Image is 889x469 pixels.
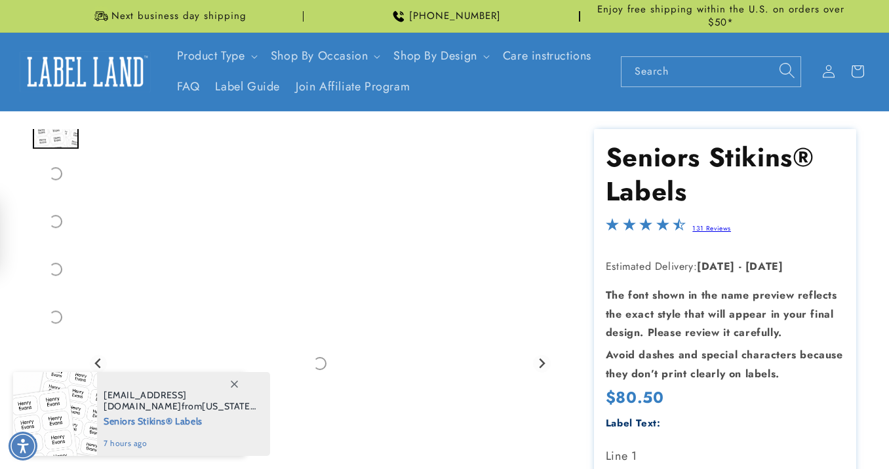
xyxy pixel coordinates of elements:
[393,47,477,64] a: Shop By Design
[33,103,79,149] div: Go to slide 1
[104,389,187,412] span: [EMAIL_ADDRESS][DOMAIN_NAME]
[33,246,79,292] div: Go to slide 4
[263,41,386,71] summary: Shop By Occasion
[215,79,280,94] span: Label Guide
[606,288,837,341] strong: The font shown in the name preview reflects the exact style that will appear in your final design...
[606,347,843,381] strong: Avoid dashes and special characters because they don’t print clearly on labels.
[33,103,79,149] img: null
[111,10,247,23] span: Next business day shipping
[271,48,368,64] span: Shop By Occasion
[739,259,742,274] strong: -
[606,257,845,276] p: Estimated Delivery:
[202,400,255,412] span: [US_STATE]
[409,10,501,23] span: [PHONE_NUMBER]
[606,387,664,407] span: $80.50
[207,71,288,102] a: Label Guide
[503,48,591,64] span: Care instructions
[296,79,410,94] span: Join Affiliate Program
[606,416,661,430] label: Label Text:
[9,432,37,460] div: Accessibility Menu
[495,41,599,71] a: Care instructions
[533,355,551,373] button: Next slide
[385,41,494,71] summary: Shop By Design
[169,71,208,102] a: FAQ
[606,140,845,208] h1: Seniors Stikins® Labels
[177,47,245,64] a: Product Type
[697,259,735,274] strong: [DATE]
[104,390,256,412] span: from , purchased
[692,223,731,233] a: 131 Reviews
[745,259,783,274] strong: [DATE]
[169,41,263,71] summary: Product Type
[606,221,686,236] span: 4.3-star overall rating
[288,71,418,102] a: Join Affiliate Program
[772,56,801,85] button: Search
[20,51,151,92] img: Label Land
[33,294,79,340] div: Go to slide 5
[177,79,200,94] span: FAQ
[606,445,845,466] label: Line 1
[33,151,79,197] div: Go to slide 2
[15,47,156,97] a: Label Land
[90,355,108,373] button: Previous slide
[585,3,856,29] span: Enjoy free shipping within the U.S. on orders over $50*
[33,198,79,244] div: Go to slide 3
